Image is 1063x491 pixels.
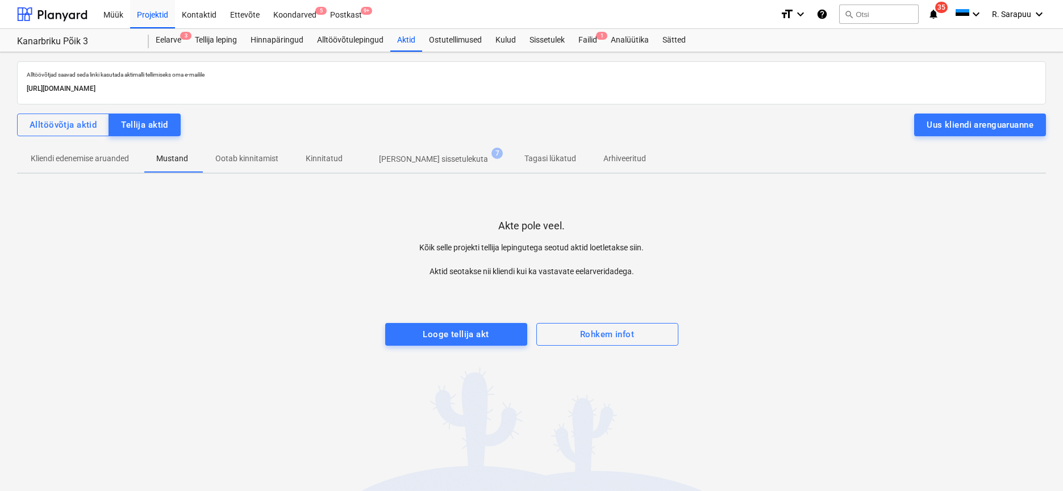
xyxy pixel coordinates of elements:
a: Alltöövõtulepingud [310,29,390,52]
p: Ootab kinnitamist [215,153,278,165]
a: Hinnapäringud [244,29,310,52]
i: notifications [928,7,939,21]
span: 3 [180,32,191,40]
button: Rohkem infot [536,323,678,346]
p: Kõik selle projekti tellija lepingutega seotud aktid loetletakse siin. Aktid seotakse nii kliendi... [274,242,789,278]
button: Looge tellija akt [385,323,527,346]
iframe: Chat Widget [1006,437,1063,491]
i: format_size [780,7,794,21]
button: Otsi [839,5,919,24]
a: Aktid [390,29,422,52]
button: Uus kliendi arenguaruanne [914,114,1046,136]
a: Kulud [489,29,523,52]
a: Failid1 [572,29,604,52]
a: Eelarve3 [149,29,188,52]
div: Failid [572,29,604,52]
div: Uus kliendi arenguaruanne [927,117,1033,132]
i: keyboard_arrow_down [1032,7,1046,21]
p: Akte pole veel. [498,219,565,233]
span: 1 [596,32,607,40]
div: Kanarbriku Põik 3 [17,36,135,48]
p: [PERSON_NAME] sissetulekuta [379,153,488,165]
p: Kinnitatud [306,153,343,165]
p: [URL][DOMAIN_NAME] [27,83,1036,95]
button: Alltöövõtja aktid [17,114,109,136]
a: Analüütika [604,29,656,52]
span: R. Sarapuu [992,10,1031,19]
p: Kliendi edenemise aruanded [31,153,129,165]
div: Tellija aktid [121,117,168,132]
span: search [844,10,853,19]
div: Rohkem infot [580,327,634,342]
span: 5 [315,7,327,15]
a: Ostutellimused [422,29,489,52]
span: 7 [491,148,503,159]
p: Arhiveeritud [603,153,646,165]
span: 9+ [361,7,372,15]
p: Tagasi lükatud [524,153,576,165]
button: Tellija aktid [109,114,181,136]
div: Eelarve [149,29,188,52]
p: Mustand [156,153,188,165]
p: Alltöövõtjad saavad seda linki kasutada aktimalli tellimiseks oma e-mailile [27,71,1036,78]
div: Looge tellija akt [423,327,489,342]
i: Abikeskus [816,7,828,21]
span: 35 [935,2,948,13]
div: Alltöövõtja aktid [30,117,97,132]
a: Tellija leping [188,29,244,52]
a: Sissetulek [523,29,572,52]
a: Sätted [656,29,693,52]
i: keyboard_arrow_down [969,7,983,21]
i: keyboard_arrow_down [794,7,807,21]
